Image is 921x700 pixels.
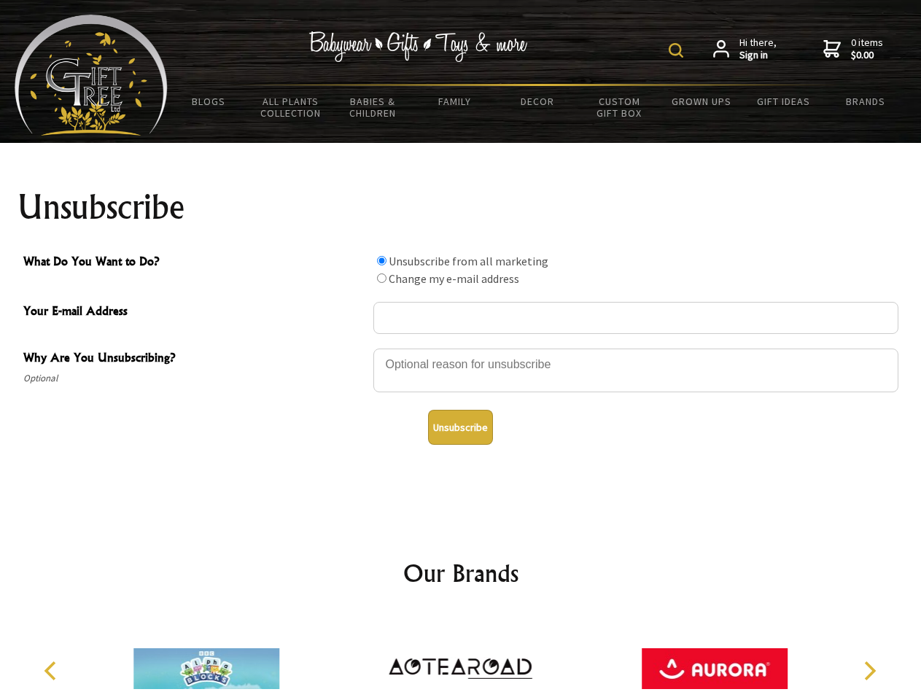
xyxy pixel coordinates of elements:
span: 0 items [851,36,883,62]
a: Babies & Children [332,86,414,128]
h2: Our Brands [29,556,893,591]
span: Optional [23,370,366,387]
button: Next [853,655,885,687]
input: What Do You Want to Do? [377,273,386,283]
a: Gift Ideas [742,86,825,117]
strong: $0.00 [851,49,883,62]
span: What Do You Want to Do? [23,252,366,273]
a: BLOGS [168,86,250,117]
img: product search [669,43,683,58]
a: 0 items$0.00 [823,36,883,62]
textarea: Why Are You Unsubscribing? [373,349,898,392]
span: Your E-mail Address [23,302,366,323]
a: Family [414,86,497,117]
strong: Sign in [739,49,777,62]
a: Brands [825,86,907,117]
a: Grown Ups [660,86,742,117]
h1: Unsubscribe [18,190,904,225]
label: Change my e-mail address [389,271,519,286]
a: All Plants Collection [250,86,333,128]
input: What Do You Want to Do? [377,256,386,265]
span: Hi there, [739,36,777,62]
button: Previous [36,655,69,687]
img: Babyware - Gifts - Toys and more... [15,15,168,136]
span: Why Are You Unsubscribing? [23,349,366,370]
a: Custom Gift Box [578,86,661,128]
img: Babywear - Gifts - Toys & more [309,31,528,62]
a: Hi there,Sign in [713,36,777,62]
button: Unsubscribe [428,410,493,445]
a: Decor [496,86,578,117]
label: Unsubscribe from all marketing [389,254,548,268]
input: Your E-mail Address [373,302,898,334]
